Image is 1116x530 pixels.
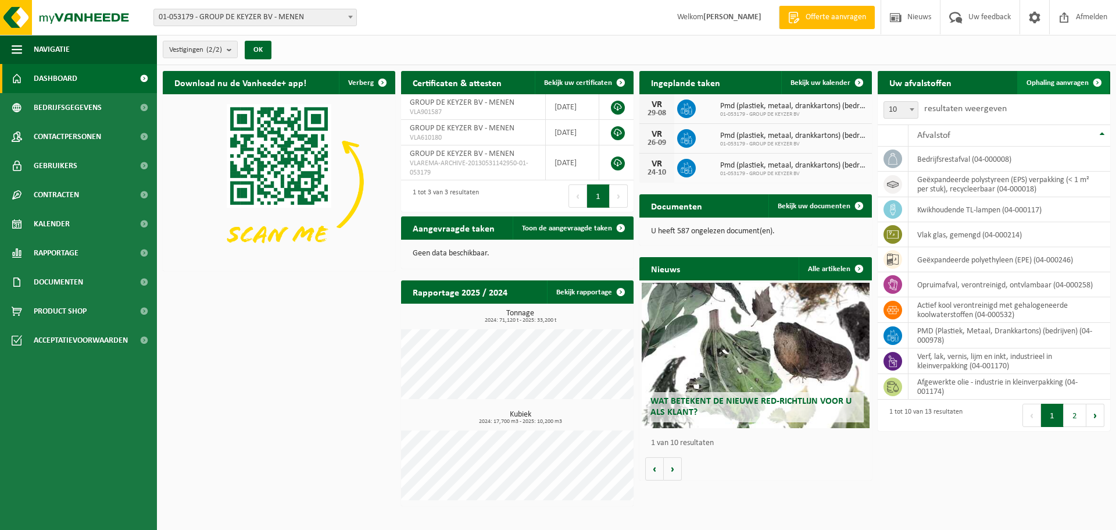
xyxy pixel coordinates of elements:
[1022,404,1041,427] button: Previous
[664,457,682,481] button: Volgende
[410,108,536,117] span: VLA901587
[1026,79,1089,87] span: Ophaling aanvragen
[169,41,222,59] span: Vestigingen
[413,250,622,258] p: Geen data beschikbaar.
[513,216,632,240] a: Toon de aangevraagde taken
[339,71,394,94] button: Verberg
[206,46,222,54] count: (2/2)
[34,93,102,122] span: Bedrijfsgegevens
[924,104,1007,113] label: resultaten weergeven
[908,297,1110,323] td: actief kool verontreinigd met gehalogeneerde koolwaterstoffen (04-000532)
[720,111,866,118] span: 01-053179 - GROUP DE KEYZER BV
[651,439,866,447] p: 1 van 10 resultaten
[639,194,714,217] h2: Documenten
[778,202,850,210] span: Bekijk uw documenten
[908,172,1110,197] td: geëxpandeerde polystyreen (EPS) verpakking (< 1 m² per stuk), recycleerbaar (04-000018)
[779,6,875,29] a: Offerte aanvragen
[878,71,963,94] h2: Uw afvalstoffen
[153,9,357,26] span: 01-053179 - GROUP DE KEYZER BV - MENEN
[781,71,871,94] a: Bekijk uw kalender
[639,257,692,280] h2: Nieuws
[245,41,271,59] button: OK
[163,94,395,269] img: Download de VHEPlus App
[642,283,870,428] a: Wat betekent de nieuwe RED-richtlijn voor u als klant?
[34,35,70,64] span: Navigatie
[1086,404,1104,427] button: Next
[34,64,77,93] span: Dashboard
[407,318,634,323] span: 2024: 71,120 t - 2025: 33,200 t
[703,13,761,22] strong: [PERSON_NAME]
[410,124,514,133] span: GROUP DE KEYZER BV - MENEN
[908,348,1110,374] td: verf, lak, vernis, lijm en inkt, industrieel in kleinverpakking (04-001170)
[407,310,634,323] h3: Tonnage
[645,100,668,109] div: VR
[522,225,612,232] span: Toon de aangevraagde taken
[908,374,1110,400] td: afgewerkte olie - industrie in kleinverpakking (04-001174)
[34,297,87,326] span: Product Shop
[908,197,1110,222] td: kwikhoudende TL-lampen (04-000117)
[720,102,866,111] span: Pmd (plastiek, metaal, drankkartons) (bedrijven)
[1064,404,1086,427] button: 2
[154,9,356,26] span: 01-053179 - GROUP DE KEYZER BV - MENEN
[799,257,871,280] a: Alle artikelen
[407,183,479,209] div: 1 tot 3 van 3 resultaten
[401,216,506,239] h2: Aangevraagde taken
[410,159,536,177] span: VLAREMA-ARCHIVE-20130531142950-01-053179
[34,151,77,180] span: Gebruikers
[410,150,514,158] span: GROUP DE KEYZER BV - MENEN
[568,184,587,208] button: Previous
[34,180,79,209] span: Contracten
[587,184,610,208] button: 1
[1017,71,1109,94] a: Ophaling aanvragen
[645,159,668,169] div: VR
[645,109,668,118] div: 29-08
[546,94,599,120] td: [DATE]
[908,222,1110,247] td: vlak glas, gemengd (04-000214)
[645,130,668,139] div: VR
[645,457,664,481] button: Vorige
[768,194,871,218] a: Bekijk uw documenten
[410,98,514,107] span: GROUP DE KEYZER BV - MENEN
[650,397,852,417] span: Wat betekent de nieuwe RED-richtlijn voor u als klant?
[908,323,1110,348] td: PMD (Plastiek, Metaal, Drankkartons) (bedrijven) (04-000978)
[546,120,599,145] td: [DATE]
[546,145,599,180] td: [DATE]
[884,101,918,119] span: 10
[544,79,612,87] span: Bekijk uw certificaten
[1041,404,1064,427] button: 1
[639,71,732,94] h2: Ingeplande taken
[803,12,869,23] span: Offerte aanvragen
[410,133,536,143] span: VLA610180
[720,141,866,148] span: 01-053179 - GROUP DE KEYZER BV
[407,419,634,425] span: 2024: 17,700 m3 - 2025: 10,200 m3
[884,102,918,118] span: 10
[401,71,513,94] h2: Certificaten & attesten
[547,280,632,304] a: Bekijk rapportage
[163,41,238,58] button: Vestigingen(2/2)
[34,122,101,151] span: Contactpersonen
[535,71,632,94] a: Bekijk uw certificaten
[34,268,83,297] span: Documenten
[720,161,866,170] span: Pmd (plastiek, metaal, drankkartons) (bedrijven)
[163,71,318,94] h2: Download nu de Vanheede+ app!
[34,209,70,239] span: Kalender
[407,411,634,425] h3: Kubiek
[884,403,963,428] div: 1 tot 10 van 13 resultaten
[34,326,128,355] span: Acceptatievoorwaarden
[645,139,668,147] div: 26-09
[610,184,628,208] button: Next
[908,147,1110,172] td: bedrijfsrestafval (04-000008)
[791,79,850,87] span: Bekijk uw kalender
[401,280,519,303] h2: Rapportage 2025 / 2024
[720,131,866,141] span: Pmd (plastiek, metaal, drankkartons) (bedrijven)
[645,169,668,177] div: 24-10
[720,170,866,177] span: 01-053179 - GROUP DE KEYZER BV
[651,227,860,236] p: U heeft 587 ongelezen document(en).
[348,79,374,87] span: Verberg
[908,247,1110,272] td: geëxpandeerde polyethyleen (EPE) (04-000246)
[917,131,950,140] span: Afvalstof
[34,239,78,268] span: Rapportage
[908,272,1110,297] td: opruimafval, verontreinigd, ontvlambaar (04-000258)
